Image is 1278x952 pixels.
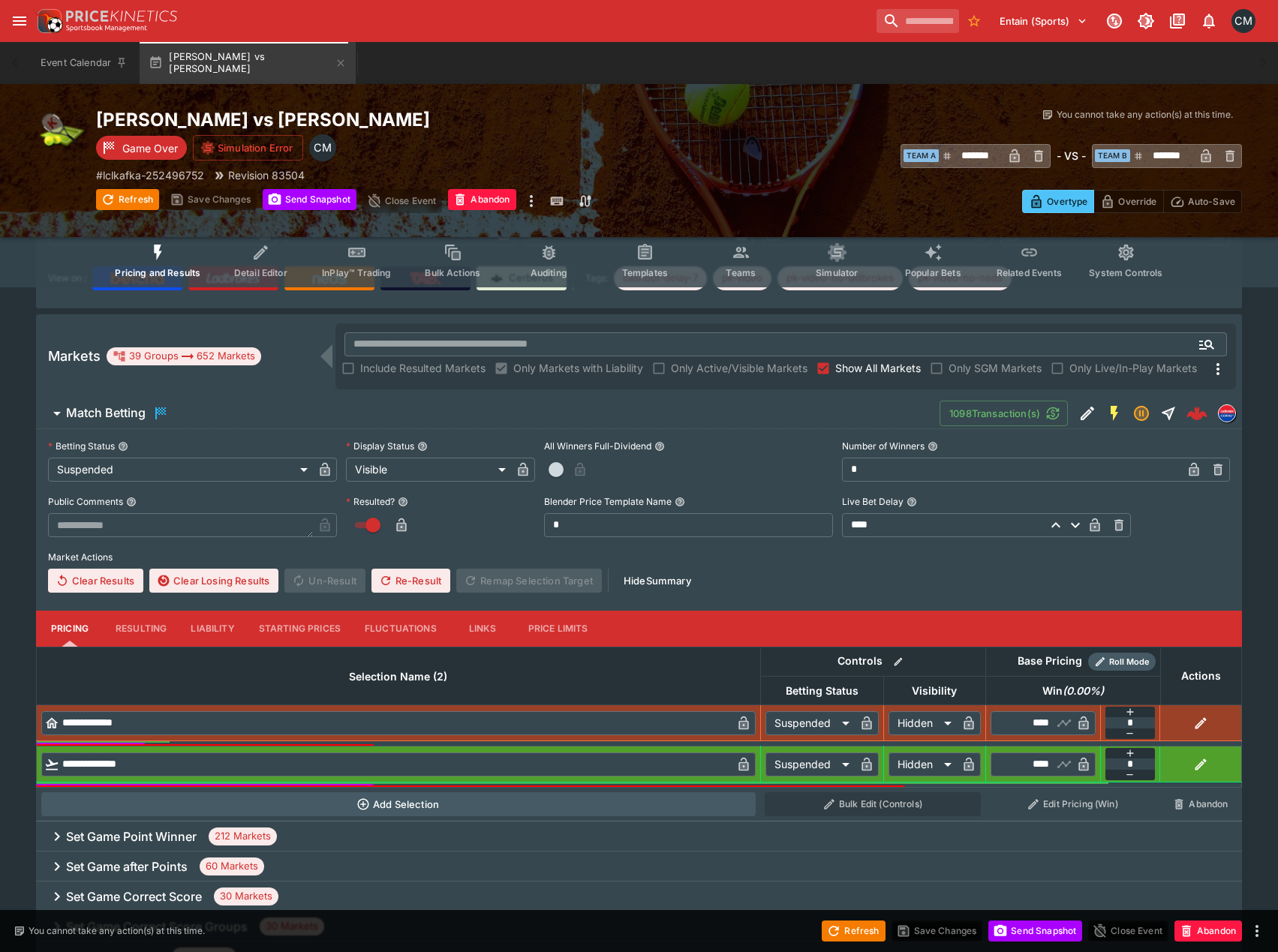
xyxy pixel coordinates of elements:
[1160,647,1241,704] th: Actions
[990,792,1156,816] button: Edit Pricing (Win)
[816,267,858,278] span: Simulator
[1182,398,1212,428] a: a5ec989d-6f61-448e-a61d-9bcd3591195d
[214,889,278,904] span: 30 Markets
[513,360,643,376] span: Only Markets with Liability
[1186,403,1207,424] div: a5ec989d-6f61-448e-a61d-9bcd3591195d
[103,234,1174,287] div: Event type filters
[263,189,356,210] button: Send Snapshot
[765,792,981,816] button: Bulk Edit (Controls)
[769,682,875,700] span: Betting Status
[1218,404,1236,422] div: lclkafka
[48,495,123,508] p: Public Comments
[1089,267,1162,278] span: System Controls
[760,647,985,676] th: Controls
[1174,920,1242,941] button: Abandon
[1022,190,1094,213] button: Overtype
[1074,400,1101,427] button: Edit Detail
[1164,8,1191,35] button: Documentation
[1057,148,1086,164] h6: - VS -
[1163,190,1242,213] button: Auto-Save
[200,859,264,874] span: 60 Markets
[332,668,464,686] span: Selection Name (2)
[949,360,1042,376] span: Only SGM Markets
[1132,8,1159,35] button: Toggle light/dark mode
[104,611,179,647] button: Resulting
[48,546,1230,569] label: Market Actions
[36,398,940,428] button: Match Betting
[1103,656,1156,668] span: Roll Mode
[1118,194,1156,209] p: Override
[997,267,1062,278] span: Related Events
[1063,682,1104,700] em: ( 0.00 %)
[448,191,516,206] span: Mark an event as closed and abandoned.
[1227,5,1260,38] button: Cameron Matheson
[842,495,904,508] p: Live Bet Delay
[671,360,807,376] span: Only Active/Visible Markets
[1047,194,1087,209] p: Overtype
[895,682,973,700] span: Visibility
[1155,400,1182,427] button: Straight
[675,497,685,507] button: Blender Price Template Name
[877,9,959,33] input: search
[247,611,353,647] button: Starting Prices
[346,440,414,452] p: Display Status
[398,497,408,507] button: Resulted?
[905,267,961,278] span: Popular Bets
[531,267,567,278] span: Auditing
[284,569,365,593] span: Un-Result
[1186,403,1207,424] img: logo-cerberus--red.svg
[1088,653,1156,671] div: Show/hide Price Roll mode configuration.
[179,611,246,647] button: Liability
[140,42,356,84] button: [PERSON_NAME] vs [PERSON_NAME]
[66,829,197,845] h6: Set Game Point Winner
[96,108,669,131] h2: Copy To Clipboard
[66,11,177,22] img: PriceKinetics
[1101,400,1128,427] button: SGM Enabled
[928,441,938,452] button: Number of Winners
[29,924,205,938] p: You cannot take any action(s) at this time.
[1219,405,1235,422] img: lclkafka
[66,889,202,905] h6: Set Game Correct Score
[48,440,115,452] p: Betting Status
[32,42,137,84] button: Event Calendar
[36,108,84,156] img: tennis.png
[48,347,101,365] h5: Markets
[448,189,516,210] button: Abandon
[842,440,925,452] p: Number of Winners
[122,140,178,156] p: Game Over
[1095,149,1130,162] span: Team B
[940,401,1068,426] button: 1098Transaction(s)
[1012,652,1088,671] div: Base Pricing
[1128,400,1155,427] button: Suspended
[1026,682,1120,700] span: Win(0.00%)
[118,441,128,452] button: Betting Status
[1132,404,1150,422] svg: Suspended
[360,360,486,376] span: Include Resulted Markets
[228,167,305,183] p: Revision 83504
[41,792,756,816] button: Add Selection
[346,495,395,508] p: Resulted?
[371,569,450,593] button: Re-Result
[96,167,204,183] p: Copy To Clipboard
[193,135,303,161] button: Simulation Error
[1057,108,1233,122] p: You cannot take any action(s) at this time.
[615,569,700,593] button: HideSummary
[425,267,480,278] span: Bulk Actions
[889,752,957,776] div: Hidden
[449,611,516,647] button: Links
[654,441,665,452] button: All Winners Full-Dividend
[209,829,277,844] span: 212 Markets
[1101,8,1128,35] button: Connected to PK
[1093,190,1163,213] button: Override
[904,149,939,162] span: Team A
[115,267,200,278] span: Pricing and Results
[1231,9,1255,33] div: Cameron Matheson
[36,611,104,647] button: Pricing
[96,189,159,210] button: Refresh
[149,569,278,593] button: Clear Losing Results
[765,711,855,735] div: Suspended
[1195,8,1222,35] button: Notifications
[113,347,255,365] div: 39 Groups 652 Markets
[66,25,147,32] img: Sportsbook Management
